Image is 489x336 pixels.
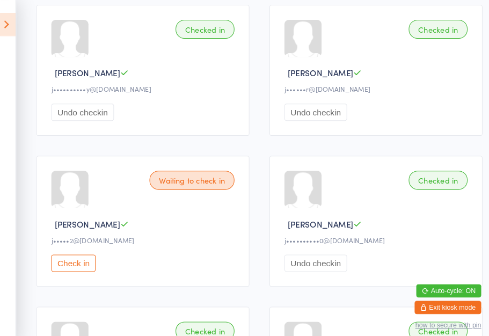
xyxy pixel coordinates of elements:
[284,211,347,222] span: [PERSON_NAME]
[284,65,347,76] span: [PERSON_NAME]
[281,82,461,91] div: j••••••r@[DOMAIN_NAME]
[281,228,461,237] div: j••••••••••0@[DOMAIN_NAME]
[401,311,458,330] div: Checked in
[150,165,232,184] div: Waiting to check in
[55,246,98,263] button: Check in
[55,228,236,237] div: j•••••2@[DOMAIN_NAME]
[59,211,122,222] span: [PERSON_NAME]
[176,19,232,38] div: Checked in
[176,311,232,330] div: Checked in
[281,246,341,263] button: Undo checkin
[407,291,471,304] button: Exit kiosk mode
[281,100,341,117] button: Undo checkin
[55,100,116,117] button: Undo checkin
[55,82,236,91] div: j••••••••••y@[DOMAIN_NAME]
[401,19,458,38] div: Checked in
[407,311,471,318] button: how to secure with pin
[401,165,458,184] div: Checked in
[59,65,122,76] span: [PERSON_NAME]
[408,275,471,288] button: Auto-cycle: ON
